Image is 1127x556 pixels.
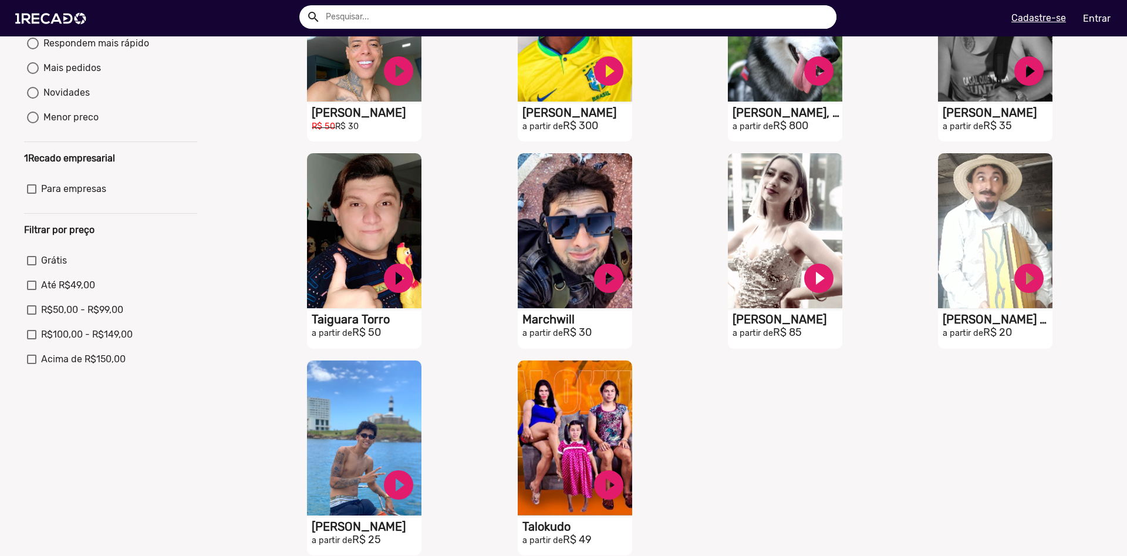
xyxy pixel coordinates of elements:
h2: R$ 25 [312,534,421,547]
div: Novidades [39,86,90,100]
video: S1RECADO vídeos dedicados para fãs e empresas [728,153,842,308]
h2: R$ 50 [312,326,421,339]
div: Mais pedidos [39,61,101,75]
h1: [PERSON_NAME] [943,106,1052,120]
small: a partir de [522,328,563,338]
video: S1RECADO vídeos dedicados para fãs e empresas [518,360,632,515]
a: play_circle_filled [801,261,836,296]
span: R$50,00 - R$99,00 [41,303,123,317]
h2: R$ 30 [522,326,632,339]
video: S1RECADO vídeos dedicados para fãs e empresas [938,153,1052,308]
h1: [PERSON_NAME] [312,106,421,120]
span: R$100,00 - R$149,00 [41,328,133,342]
div: Menor preco [39,110,99,124]
video: S1RECADO vídeos dedicados para fãs e empresas [307,153,421,308]
a: play_circle_filled [381,53,416,89]
h1: Talokudo [522,520,632,534]
a: play_circle_filled [591,53,626,89]
small: a partir de [943,122,983,132]
a: play_circle_filled [591,467,626,503]
span: Acima de R$150,00 [41,352,126,366]
h2: R$ 300 [522,120,632,133]
input: Pesquisar... [317,5,836,29]
h2: R$ 20 [943,326,1052,339]
span: Grátis [41,254,67,268]
a: Entrar [1075,8,1118,29]
h2: R$ 35 [943,120,1052,133]
a: play_circle_filled [591,261,626,296]
small: a partir de [312,328,352,338]
h2: R$ 49 [522,534,632,547]
small: a partir de [733,122,773,132]
h1: Taiguara Torro [312,312,421,326]
b: 1Recado empresarial [24,153,115,164]
a: play_circle_filled [801,53,836,89]
span: Até R$49,00 [41,278,95,292]
a: play_circle_filled [381,467,416,503]
video: S1RECADO vídeos dedicados para fãs e empresas [518,153,632,308]
h1: [PERSON_NAME] [522,106,632,120]
h1: [PERSON_NAME] Show [943,312,1052,326]
span: Para empresas [41,182,106,196]
b: Filtrar por preço [24,224,95,235]
small: a partir de [312,535,352,545]
h1: Marchwill [522,312,632,326]
h1: [PERSON_NAME] [312,520,421,534]
u: Cadastre-se [1011,12,1066,23]
h2: R$ 85 [733,326,842,339]
a: play_circle_filled [1011,53,1047,89]
a: play_circle_filled [381,261,416,296]
a: play_circle_filled [1011,261,1047,296]
mat-icon: Example home icon [306,10,320,24]
small: R$ 50 [312,122,335,132]
h1: [PERSON_NAME], O Husky [733,106,842,120]
h1: [PERSON_NAME] [733,312,842,326]
small: a partir de [522,122,563,132]
small: a partir de [733,328,773,338]
div: Respondem mais rápido [39,36,149,50]
small: R$ 30 [335,122,359,132]
video: S1RECADO vídeos dedicados para fãs e empresas [307,360,421,515]
button: Example home icon [302,6,323,26]
h2: R$ 800 [733,120,842,133]
small: a partir de [943,328,983,338]
small: a partir de [522,535,563,545]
